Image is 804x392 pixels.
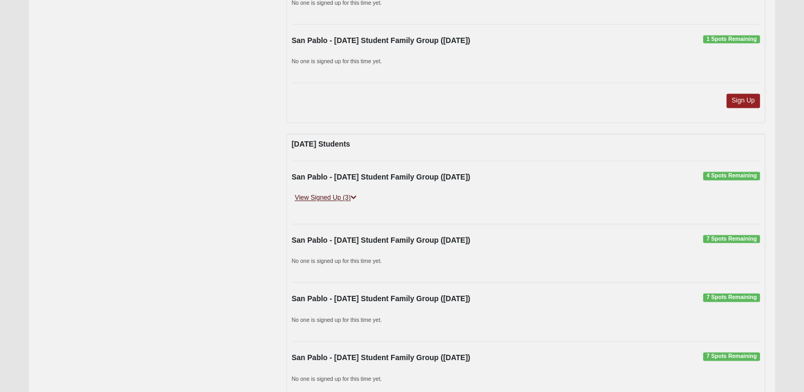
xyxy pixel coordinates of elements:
small: No one is signed up for this time yet. [292,317,382,323]
strong: San Pablo - [DATE] Student Family Group ([DATE]) [292,36,470,45]
span: 7 Spots Remaining [703,293,760,302]
small: No one is signed up for this time yet. [292,376,382,382]
span: 4 Spots Remaining [703,172,760,180]
a: View Signed Up (3) [292,192,360,203]
strong: San Pablo - [DATE] Student Family Group ([DATE]) [292,294,470,303]
strong: [DATE] Students [292,140,350,148]
a: Sign Up [726,93,760,108]
strong: San Pablo - [DATE] Student Family Group ([DATE]) [292,353,470,362]
span: 1 Spots Remaining [703,35,760,44]
strong: San Pablo - [DATE] Student Family Group ([DATE]) [292,236,470,244]
span: 7 Spots Remaining [703,235,760,243]
small: No one is signed up for this time yet. [292,258,382,264]
small: No one is signed up for this time yet. [292,58,382,64]
span: 7 Spots Remaining [703,352,760,361]
strong: San Pablo - [DATE] Student Family Group ([DATE]) [292,173,470,181]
